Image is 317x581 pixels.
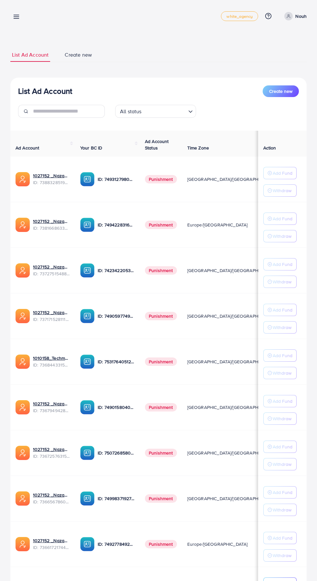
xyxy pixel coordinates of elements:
[263,276,297,288] button: Withdraw
[33,537,70,551] div: <span class='underline'>1027152 _Nazaagency_018</span></br>7366172174454882305
[187,313,277,319] span: [GEOGRAPHIC_DATA]/[GEOGRAPHIC_DATA]
[16,309,30,323] img: ic-ads-acc.e4c84228.svg
[33,400,70,414] div: <span class='underline'>1027152 _Nazaagency_003</span></br>7367949428067450896
[145,449,177,457] span: Punishment
[33,446,70,459] div: <span class='underline'>1027152 _Nazaagency_016</span></br>7367257631523782657
[273,260,292,268] p: Add Fund
[263,304,297,316] button: Add Fund
[98,267,135,274] p: ID: 7423422053648285697
[145,312,177,320] span: Punishment
[263,504,297,516] button: Withdraw
[144,105,186,116] input: Search for option
[98,358,135,366] p: ID: 7531764051207716871
[263,532,297,544] button: Add Fund
[295,12,307,20] p: Nouh
[273,306,292,314] p: Add Fund
[145,266,177,275] span: Punishment
[80,218,94,232] img: ic-ba-acc.ded83a64.svg
[16,537,30,551] img: ic-ads-acc.e4c84228.svg
[145,494,177,503] span: Punishment
[80,309,94,323] img: ic-ba-acc.ded83a64.svg
[263,258,297,270] button: Add Fund
[282,12,307,20] a: Nouh
[33,270,70,277] span: ID: 7372751548805726224
[98,312,135,320] p: ID: 7490597749134508040
[187,176,277,182] span: [GEOGRAPHIC_DATA]/[GEOGRAPHIC_DATA]
[263,458,297,470] button: Withdraw
[33,264,70,277] div: <span class='underline'>1027152 _Nazaagency_007</span></br>7372751548805726224
[33,355,70,368] div: <span class='underline'>1010158_Techmanistan pk acc_1715599413927</span></br>7368443315504726017
[269,88,292,94] span: Create new
[187,222,248,228] span: Europe/[GEOGRAPHIC_DATA]
[263,412,297,425] button: Withdraw
[263,549,297,562] button: Withdraw
[98,175,135,183] p: ID: 7493127980932333584
[273,278,291,286] p: Withdraw
[16,145,39,151] span: Ad Account
[145,221,177,229] span: Punishment
[16,263,30,278] img: ic-ads-acc.e4c84228.svg
[65,51,92,59] span: Create new
[33,499,70,505] span: ID: 7366567860828749825
[33,453,70,459] span: ID: 7367257631523782657
[273,397,292,405] p: Add Fund
[33,309,70,316] a: 1027152 _Nazaagency_04
[16,218,30,232] img: ic-ads-acc.e4c84228.svg
[290,552,312,576] iframe: Chat
[263,230,297,242] button: Withdraw
[273,506,291,514] p: Withdraw
[263,486,297,499] button: Add Fund
[16,446,30,460] img: ic-ads-acc.e4c84228.svg
[33,362,70,368] span: ID: 7368443315504726017
[263,184,297,197] button: Withdraw
[16,491,30,506] img: ic-ads-acc.e4c84228.svg
[12,51,49,59] span: List Ad Account
[273,369,291,377] p: Withdraw
[263,395,297,407] button: Add Fund
[273,460,291,468] p: Withdraw
[33,544,70,551] span: ID: 7366172174454882305
[273,187,291,194] p: Withdraw
[273,232,291,240] p: Withdraw
[263,349,297,362] button: Add Fund
[187,495,277,502] span: [GEOGRAPHIC_DATA]/[GEOGRAPHIC_DATA]
[33,537,70,544] a: 1027152 _Nazaagency_018
[33,407,70,414] span: ID: 7367949428067450896
[263,167,297,179] button: Add Fund
[80,145,103,151] span: Your BC ID
[273,534,292,542] p: Add Fund
[263,213,297,225] button: Add Fund
[263,441,297,453] button: Add Fund
[273,552,291,559] p: Withdraw
[187,541,248,547] span: Europe/[GEOGRAPHIC_DATA]
[33,172,70,186] div: <span class='underline'>1027152 _Nazaagency_019</span></br>7388328519014645761
[115,105,196,118] div: Search for option
[187,450,277,456] span: [GEOGRAPHIC_DATA]/[GEOGRAPHIC_DATA]
[273,488,292,496] p: Add Fund
[273,415,291,422] p: Withdraw
[187,267,277,274] span: [GEOGRAPHIC_DATA]/[GEOGRAPHIC_DATA]
[263,367,297,379] button: Withdraw
[98,221,135,229] p: ID: 7494228316518858759
[145,540,177,548] span: Punishment
[33,316,70,323] span: ID: 7371715281112170513
[18,86,72,96] h3: List Ad Account
[119,107,143,116] span: All status
[33,179,70,186] span: ID: 7388328519014645761
[187,404,277,411] span: [GEOGRAPHIC_DATA]/[GEOGRAPHIC_DATA]
[33,264,70,270] a: 1027152 _Nazaagency_007
[145,403,177,411] span: Punishment
[33,218,70,231] div: <span class='underline'>1027152 _Nazaagency_023</span></br>7381668633665093648
[33,225,70,231] span: ID: 7381668633665093648
[221,11,258,21] a: white_agency
[33,400,70,407] a: 1027152 _Nazaagency_003
[263,321,297,334] button: Withdraw
[33,446,70,453] a: 1027152 _Nazaagency_016
[33,172,70,179] a: 1027152 _Nazaagency_019
[33,355,70,361] a: 1010158_Techmanistan pk acc_1715599413927
[80,355,94,369] img: ic-ba-acc.ded83a64.svg
[80,491,94,506] img: ic-ba-acc.ded83a64.svg
[98,495,135,502] p: ID: 7499837192777400321
[226,14,253,18] span: white_agency
[187,145,209,151] span: Time Zone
